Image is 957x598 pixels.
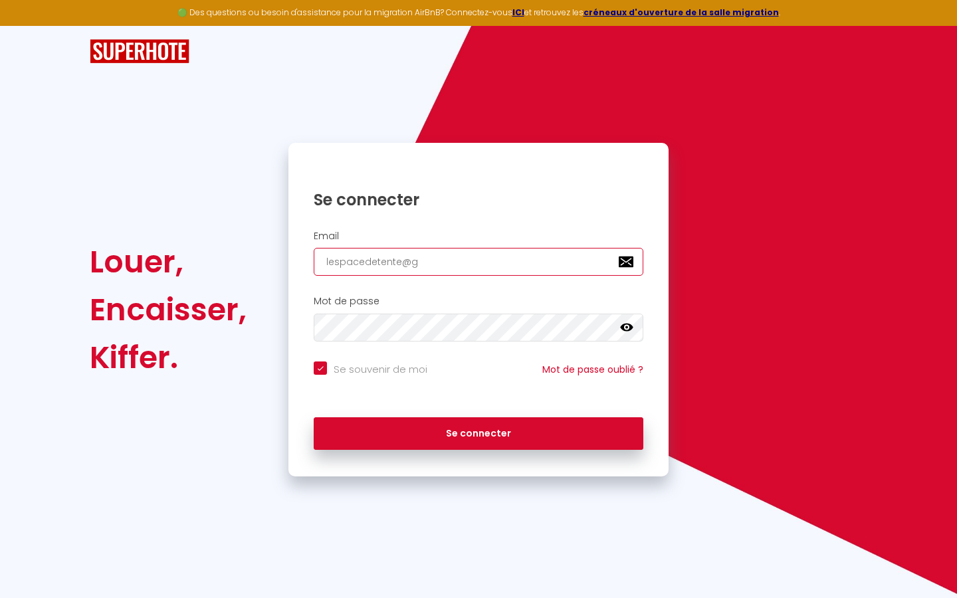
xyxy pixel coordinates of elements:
[90,39,189,64] img: SuperHote logo
[584,7,779,18] a: créneaux d'ouverture de la salle migration
[314,417,643,450] button: Se connecter
[542,363,643,376] a: Mot de passe oublié ?
[314,296,643,307] h2: Mot de passe
[90,286,247,334] div: Encaisser,
[314,189,643,210] h1: Se connecter
[314,248,643,276] input: Ton Email
[314,231,643,242] h2: Email
[11,5,51,45] button: Ouvrir le widget de chat LiveChat
[90,334,247,381] div: Kiffer.
[90,238,247,286] div: Louer,
[512,7,524,18] a: ICI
